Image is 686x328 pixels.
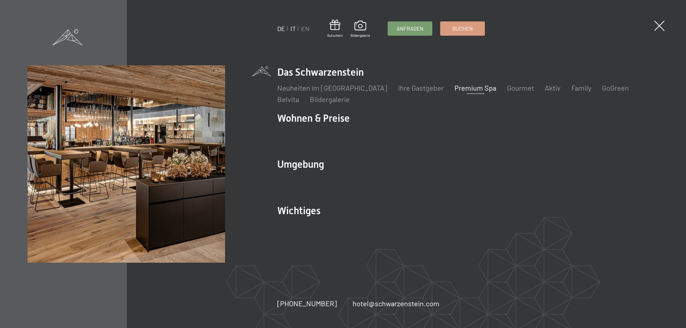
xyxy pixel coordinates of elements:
a: Family [571,84,591,92]
a: Bildergalerie [351,21,370,38]
a: Gutschein [327,20,343,38]
a: EN [301,25,309,32]
a: Premium Spa [454,84,496,92]
a: IT [290,25,296,32]
a: Anfragen [388,22,432,35]
a: Gourmet [507,84,534,92]
a: Belvita [277,95,299,104]
a: GoGreen [602,84,629,92]
a: DE [277,25,285,32]
a: Aktiv [545,84,561,92]
span: Gutschein [327,33,343,38]
a: [PHONE_NUMBER] [277,298,337,308]
span: Bildergalerie [351,33,370,38]
span: Buchen [452,25,473,32]
a: Ihre Gastgeber [398,84,444,92]
span: Anfragen [397,25,423,32]
span: [PHONE_NUMBER] [277,299,337,308]
a: Bildergalerie [310,95,350,104]
a: Buchen [441,22,484,35]
a: Neuheiten im [GEOGRAPHIC_DATA] [277,84,387,92]
a: hotel@schwarzenstein.com [353,298,439,308]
